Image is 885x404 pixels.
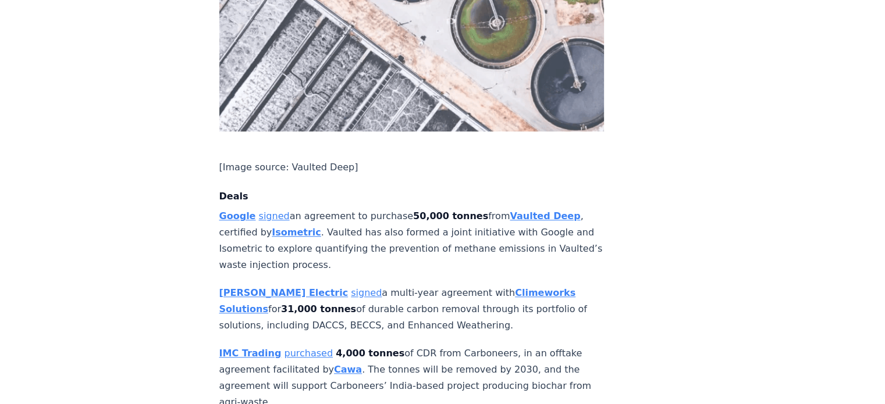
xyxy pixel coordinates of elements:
[336,348,404,359] strong: 4,000 tonnes
[219,208,605,273] p: an agreement to purchase from , certified by . Vaulted has also formed a joint initiative with Go...
[334,364,362,375] a: Cawa
[219,210,256,221] a: Google
[219,287,349,298] a: [PERSON_NAME] Electric
[259,210,290,221] a: signed
[284,348,333,359] a: purchased
[413,210,488,221] strong: 50,000 tonnes
[219,191,248,202] strong: Deals
[510,210,580,221] a: Vaulted Deep
[351,287,382,298] a: signed
[219,159,605,176] p: [Image source: Vaulted Deep]
[219,285,605,334] p: a multi-year agreement with for of durable carbon removal through its portfolio of solutions, inc...
[281,303,356,314] strong: 31,000 tonnes
[219,348,282,359] a: IMC Trading
[272,227,321,238] a: Isometric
